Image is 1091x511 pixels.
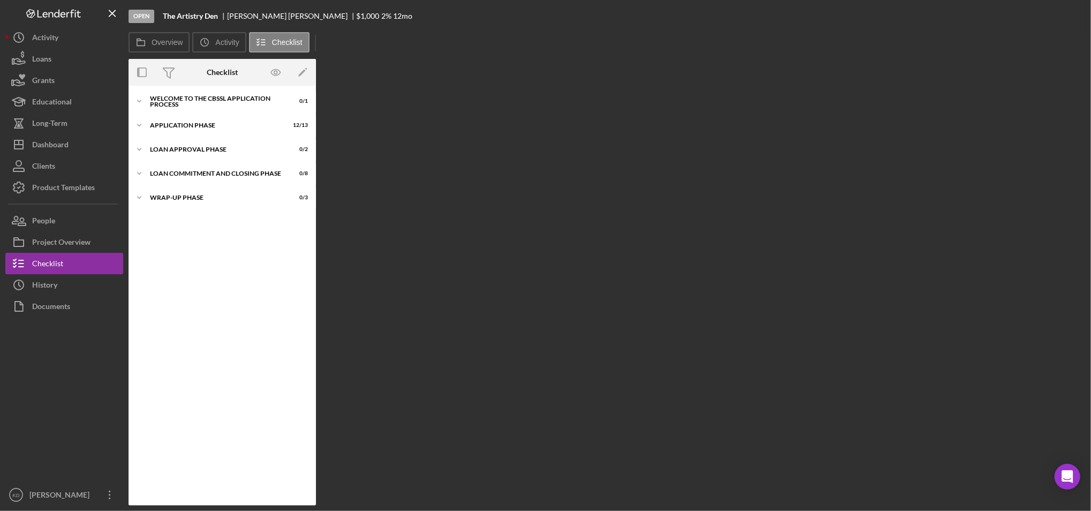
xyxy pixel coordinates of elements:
div: Dashboard [32,134,69,158]
div: [PERSON_NAME] [27,484,96,508]
b: The Artistry Den [163,12,218,20]
button: Checklist [5,253,123,274]
button: Product Templates [5,177,123,198]
button: Checklist [249,32,310,52]
button: Activity [5,27,123,48]
label: Activity [215,38,239,47]
div: Loans [32,48,51,72]
button: Overview [129,32,190,52]
button: Activity [192,32,246,52]
button: Clients [5,155,123,177]
div: 0 / 2 [289,146,308,153]
div: 2 % [381,12,392,20]
div: Loan Commitment and Closing Phase [150,170,281,177]
div: Grants [32,70,55,94]
button: People [5,210,123,231]
div: Wrap-Up Phase [150,194,281,201]
div: Checklist [32,253,63,277]
button: Documents [5,296,123,317]
button: KD[PERSON_NAME] [5,484,123,506]
button: Grants [5,70,123,91]
div: Application Phase [150,122,281,129]
div: 0 / 8 [289,170,308,177]
button: Project Overview [5,231,123,253]
div: 12 / 13 [289,122,308,129]
button: Loans [5,48,123,70]
div: History [32,274,57,298]
div: Open [129,10,154,23]
label: Overview [152,38,183,47]
div: Welcome to the CBSSL Application Process [150,95,281,108]
button: Dashboard [5,134,123,155]
div: Educational [32,91,72,115]
label: Checklist [272,38,303,47]
div: Open Intercom Messenger [1055,464,1080,490]
div: Checklist [207,68,238,77]
div: Activity [32,27,58,51]
button: History [5,274,123,296]
div: Product Templates [32,177,95,201]
div: 0 / 1 [289,98,308,104]
div: Long-Term [32,112,67,137]
button: Long-Term [5,112,123,134]
button: Educational [5,91,123,112]
div: Loan Approval Phase [150,146,281,153]
div: Clients [32,155,55,179]
div: 12 mo [393,12,412,20]
div: Project Overview [32,231,91,255]
span: $1,000 [357,11,380,20]
div: 0 / 3 [289,194,308,201]
text: KD [12,492,19,498]
div: [PERSON_NAME] [PERSON_NAME] [227,12,357,20]
div: People [32,210,55,234]
div: Documents [32,296,70,320]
